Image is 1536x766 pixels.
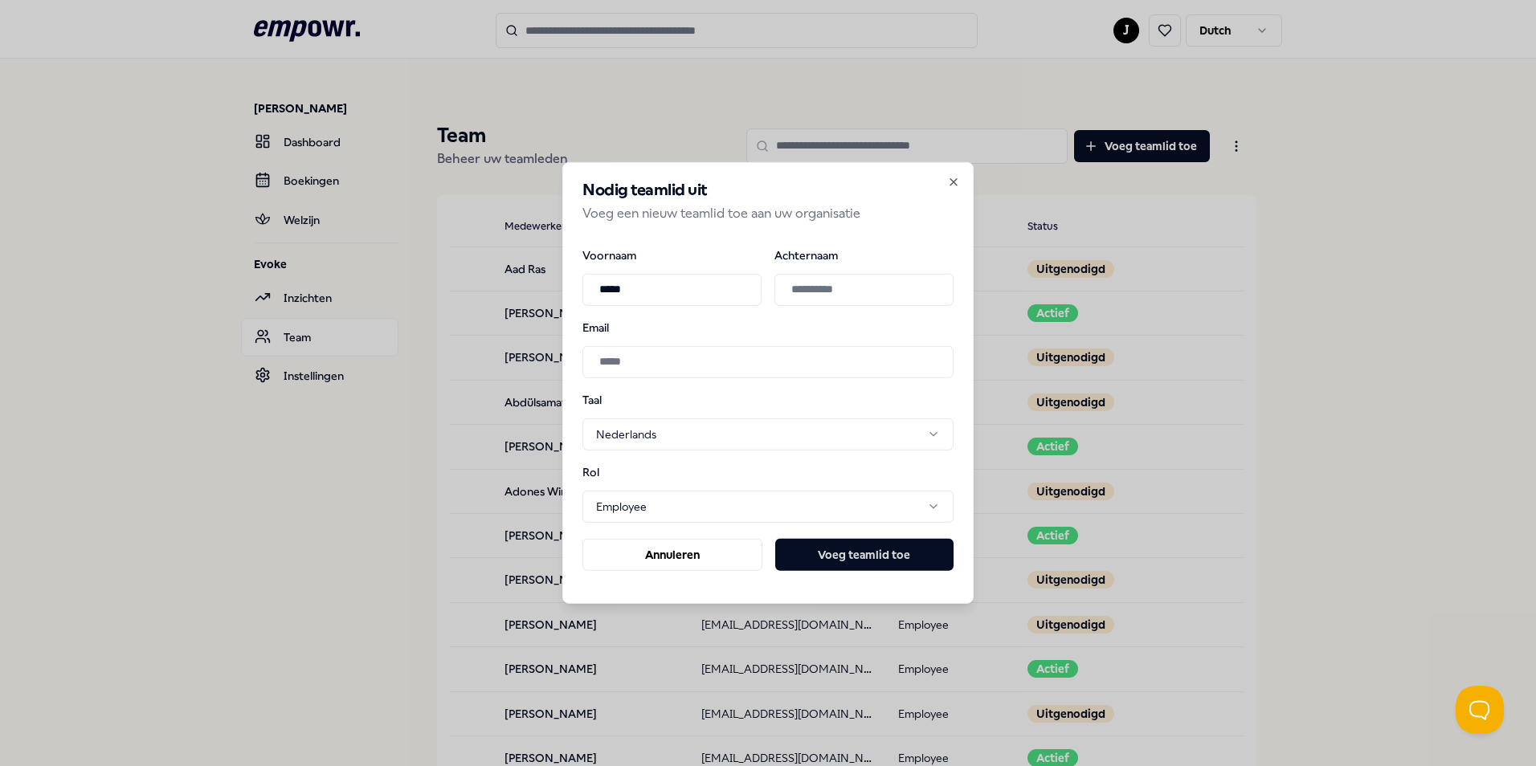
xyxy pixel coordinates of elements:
h2: Nodig teamlid uit [582,182,954,198]
label: Taal [582,393,666,405]
label: Achternaam [774,249,954,260]
button: Voeg teamlid toe [775,539,954,571]
label: Email [582,321,954,332]
button: Annuleren [582,539,762,571]
p: Voeg een nieuw teamlid toe aan uw organisatie [582,203,954,224]
label: Rol [582,467,666,478]
label: Voornaam [582,249,762,260]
